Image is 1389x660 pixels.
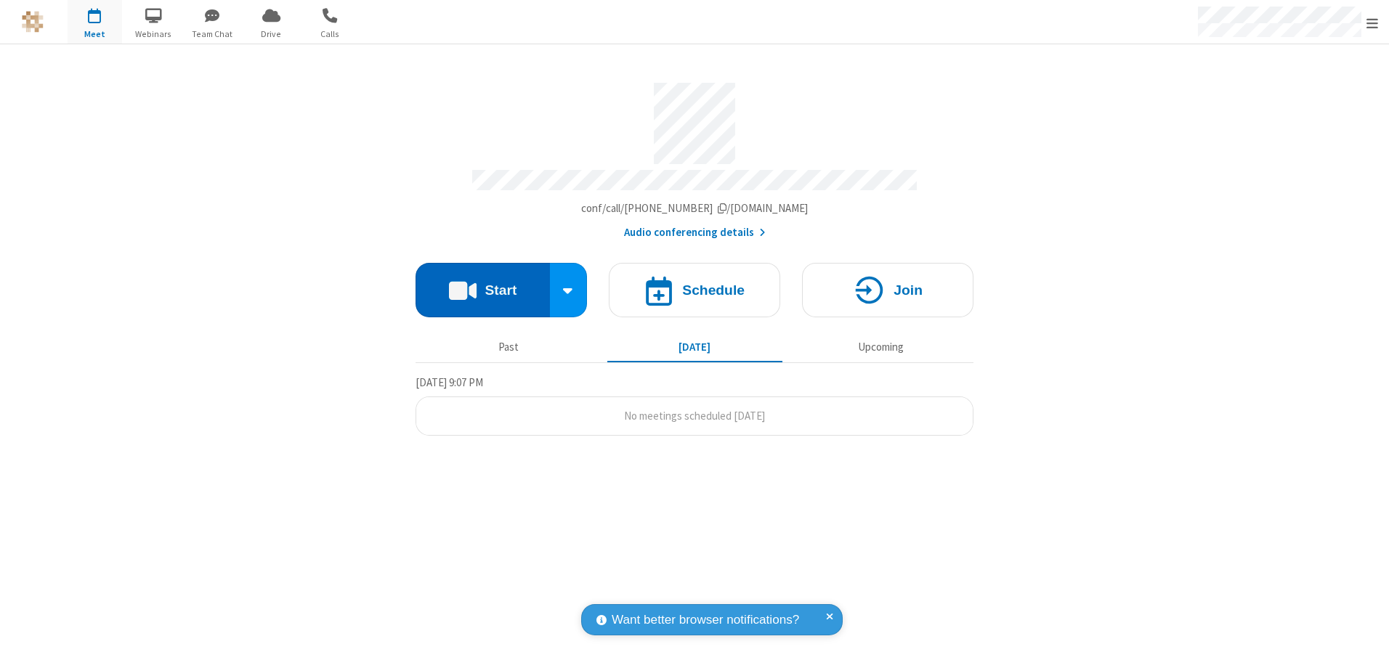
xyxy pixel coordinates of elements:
section: Account details [416,72,973,241]
button: Past [421,333,596,361]
span: Team Chat [185,28,240,41]
button: Copy my meeting room linkCopy my meeting room link [581,200,809,217]
button: Upcoming [793,333,968,361]
button: Schedule [609,263,780,317]
span: Drive [244,28,299,41]
span: Webinars [126,28,181,41]
button: Join [802,263,973,317]
h4: Join [894,283,923,297]
div: Start conference options [550,263,588,317]
button: Audio conferencing details [624,224,766,241]
button: [DATE] [607,333,782,361]
section: Today's Meetings [416,374,973,436]
span: Want better browser notifications? [612,611,799,630]
h4: Start [485,283,517,297]
span: Meet [68,28,122,41]
button: Start [416,263,550,317]
span: [DATE] 9:07 PM [416,375,483,389]
span: No meetings scheduled [DATE] [624,409,765,423]
img: QA Selenium DO NOT DELETE OR CHANGE [22,11,44,33]
span: Copy my meeting room link [581,201,809,215]
h4: Schedule [682,283,745,297]
span: Calls [303,28,357,41]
